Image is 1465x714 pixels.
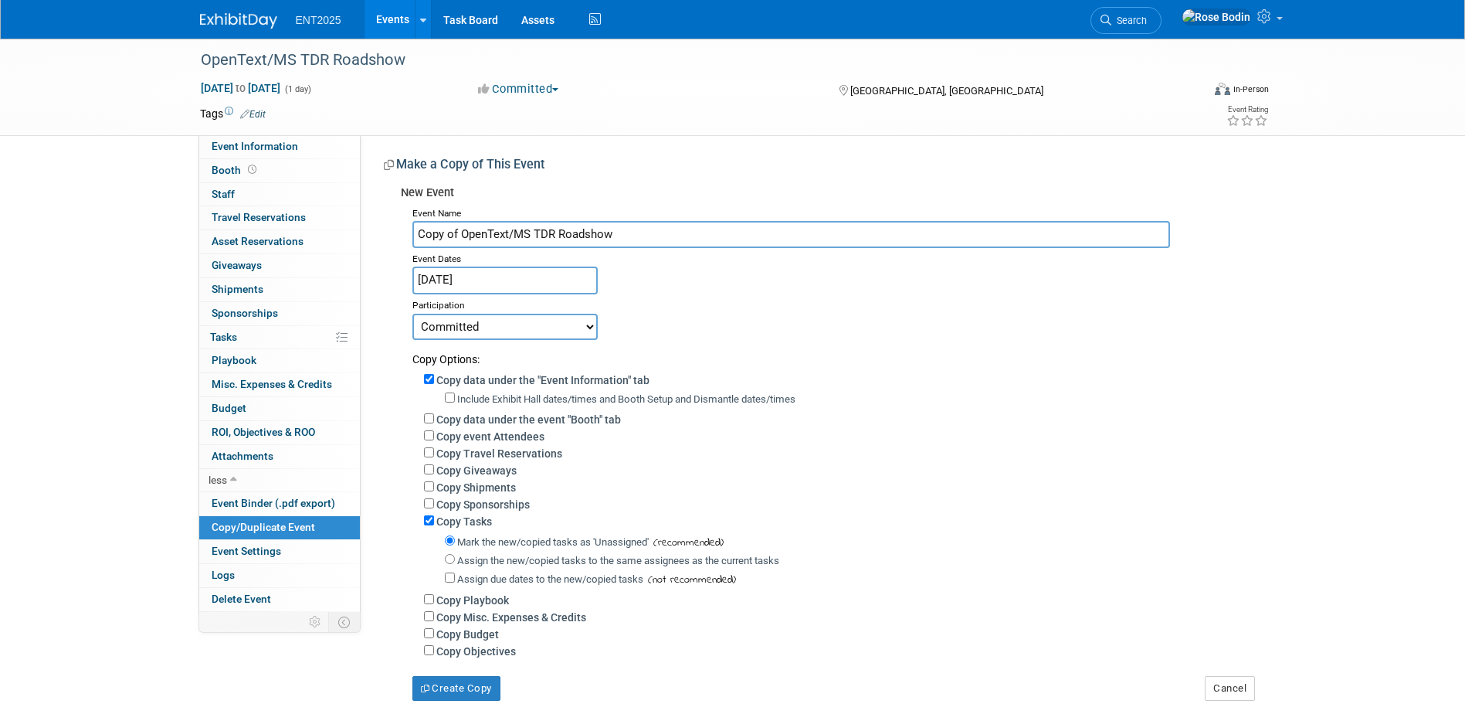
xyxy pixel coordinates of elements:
label: Assign due dates to the new/copied tasks [457,573,643,585]
span: Playbook [212,354,256,366]
span: Delete Event [212,593,271,605]
img: ExhibitDay [200,13,277,29]
span: Event Settings [212,545,281,557]
span: Booth not reserved yet [245,164,259,175]
label: Copy Misc. Expenses & Credits [436,611,586,624]
label: Copy Travel Reservations [436,447,562,460]
div: OpenText/MS TDR Roadshow [195,46,1178,74]
img: Format-Inperson.png [1215,83,1230,95]
span: (not recommended) [643,572,736,588]
span: (1 day) [283,84,311,94]
label: Copy Tasks [436,515,492,528]
div: In-Person [1233,83,1269,95]
span: Booth [212,164,259,176]
div: Event Rating [1226,106,1268,114]
a: Playbook [199,349,360,372]
label: Include Exhibit Hall dates/times and Booth Setup and Dismantle dates/times [457,393,795,405]
label: Copy Giveaways [436,464,517,477]
span: ROI, Objectives & ROO [212,426,315,438]
a: Shipments [199,278,360,301]
span: Event Information [212,140,298,152]
label: Copy event Attendees [436,430,544,443]
button: Cancel [1205,676,1255,701]
span: Misc. Expenses & Credits [212,378,332,390]
span: Sponsorships [212,307,278,319]
span: Copy/Duplicate Event [212,521,315,533]
label: Mark the new/copied tasks as 'Unassigned' [457,536,649,548]
label: Copy Sponsorships [436,498,530,511]
a: Giveaways [199,254,360,277]
span: to [233,82,248,94]
button: Committed [473,81,565,97]
a: Booth [199,159,360,182]
a: Edit [240,109,266,120]
a: Asset Reservations [199,230,360,253]
span: Logs [212,569,235,581]
label: Copy Budget [436,628,499,641]
div: Make a Copy of This Event [384,156,1254,178]
a: Event Settings [199,540,360,563]
a: Attachments [199,445,360,468]
td: Tags [200,106,266,121]
label: Copy Playbook [436,594,509,607]
a: Search [1090,7,1161,34]
span: Travel Reservations [212,211,306,223]
span: Shipments [212,283,263,295]
label: Copy data under the event "Booth" tab [436,413,621,426]
span: Search [1111,15,1147,26]
label: Assign the new/copied tasks to the same assignees as the current tasks [457,555,779,566]
a: Copy/Duplicate Event [199,516,360,539]
button: Create Copy [412,676,500,701]
a: Tasks [199,326,360,349]
span: [GEOGRAPHIC_DATA], [GEOGRAPHIC_DATA] [850,85,1043,97]
a: Delete Event [199,588,360,611]
a: Logs [199,564,360,587]
span: Attachments [212,450,273,462]
span: Giveaways [212,259,262,271]
img: Rose Bodin [1182,8,1251,25]
div: Event Format [1111,80,1270,104]
span: (recommended) [649,535,724,551]
a: Event Information [199,135,360,158]
div: Event Name [412,202,1254,221]
td: Personalize Event Tab Strip [302,612,329,632]
a: less [199,469,360,492]
span: Tasks [210,331,237,343]
a: Budget [199,397,360,420]
div: Event Dates [412,248,1254,267]
div: Participation [412,294,1254,313]
a: Event Binder (.pdf export) [199,492,360,515]
a: ROI, Objectives & ROO [199,421,360,444]
a: Travel Reservations [199,206,360,229]
a: Staff [199,183,360,206]
span: Budget [212,402,246,414]
label: Copy Shipments [436,481,516,494]
span: Asset Reservations [212,235,304,247]
span: less [209,474,227,486]
span: [DATE] [DATE] [200,81,281,95]
label: Copy Objectives [436,645,516,658]
span: ENT2025 [296,14,341,26]
a: Sponsorships [199,302,360,325]
span: Event Binder (.pdf export) [212,497,335,509]
div: New Event [401,185,1254,202]
span: Staff [212,188,235,200]
div: Copy Options: [412,340,1254,367]
td: Toggle Event Tabs [328,612,360,632]
a: Misc. Expenses & Credits [199,373,360,396]
label: Copy data under the "Event Information" tab [436,374,649,386]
